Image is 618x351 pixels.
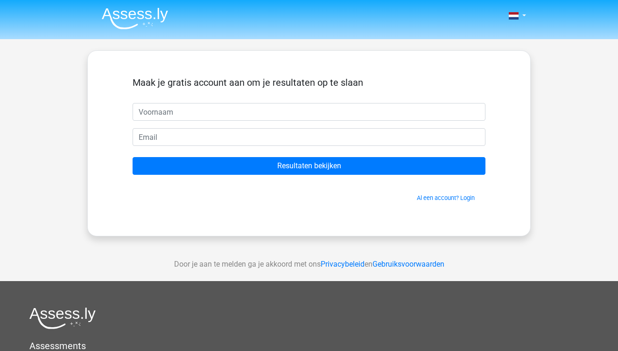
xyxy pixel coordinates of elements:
a: Al een account? Login [417,194,475,201]
a: Gebruiksvoorwaarden [372,260,444,268]
input: Voornaam [133,103,485,121]
h5: Maak je gratis account aan om je resultaten op te slaan [133,77,485,88]
a: Privacybeleid [321,260,365,268]
img: Assessly [102,7,168,29]
input: Resultaten bekijken [133,157,485,175]
input: Email [133,128,485,146]
img: Assessly logo [29,307,96,329]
